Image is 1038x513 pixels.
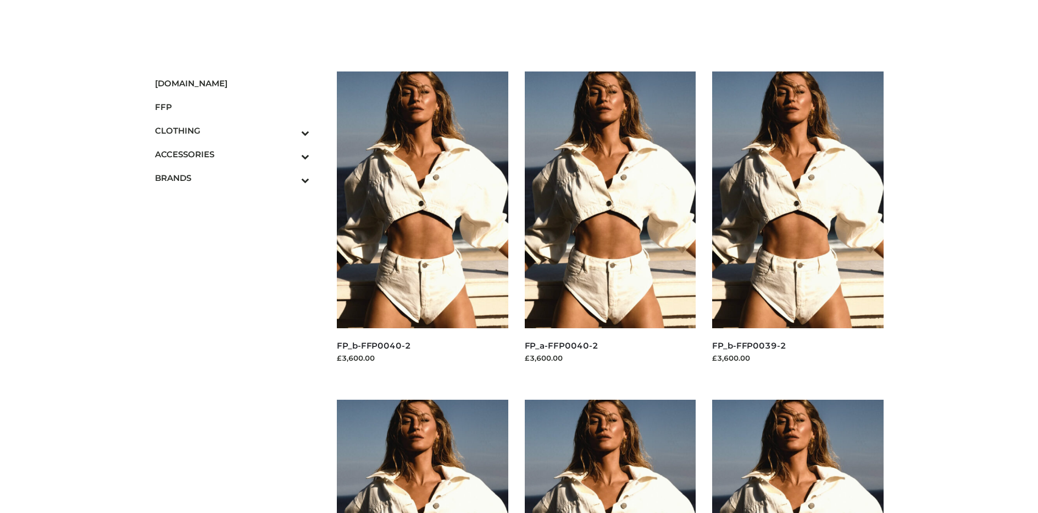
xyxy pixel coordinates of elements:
[155,77,310,90] span: [DOMAIN_NAME]
[155,95,310,119] a: FFP
[337,352,508,363] div: £3,600.00
[271,166,309,190] button: Toggle Submenu
[525,352,696,363] div: £3,600.00
[712,340,786,351] a: FP_b-FFP0039-2
[712,352,884,363] div: £3,600.00
[155,119,310,142] a: CLOTHINGToggle Submenu
[155,142,310,166] a: ACCESSORIESToggle Submenu
[155,172,310,184] span: BRANDS
[155,148,310,161] span: ACCESSORIES
[271,119,309,142] button: Toggle Submenu
[337,340,411,351] a: FP_b-FFP0040-2
[155,124,310,137] span: CLOTHING
[271,142,309,166] button: Toggle Submenu
[155,101,310,113] span: FFP
[155,166,310,190] a: BRANDSToggle Submenu
[525,340,598,351] a: FP_a-FFP0040-2
[155,71,310,95] a: [DOMAIN_NAME]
